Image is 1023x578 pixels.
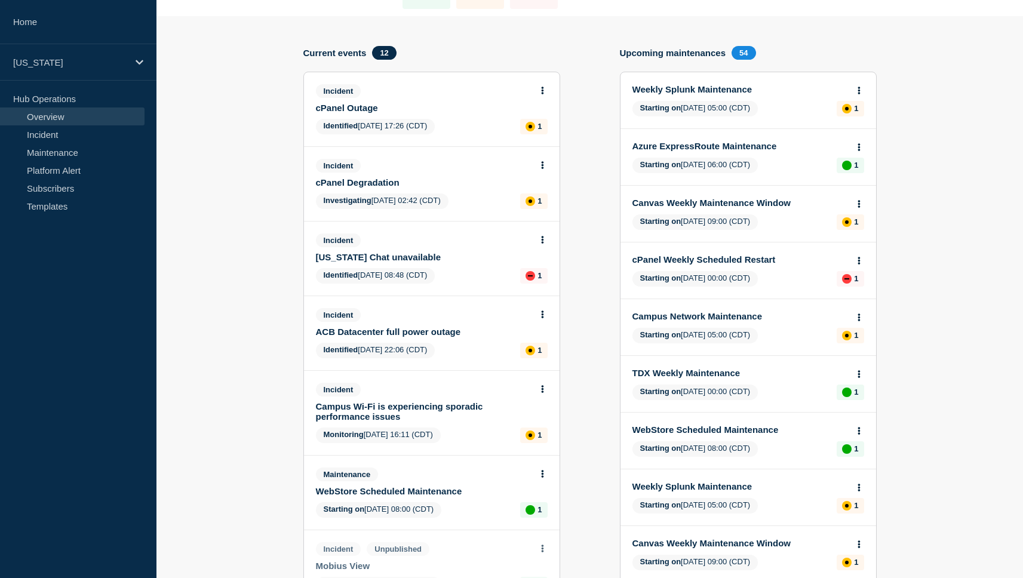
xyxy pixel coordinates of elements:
[303,48,367,58] h4: Current events
[640,387,681,396] span: Starting on
[854,331,858,340] p: 1
[632,271,758,287] span: [DATE] 00:00 (CDT)
[640,330,681,339] span: Starting on
[842,558,852,567] div: affected
[526,271,535,281] div: down
[620,48,726,58] h4: Upcoming maintenances
[324,430,364,439] span: Monitoring
[316,428,441,443] span: [DATE] 16:11 (CDT)
[316,159,361,173] span: Incident
[316,401,532,422] a: Campus Wi-Fi is experiencing sporadic performance issues
[854,104,858,113] p: 1
[640,160,681,169] span: Starting on
[640,217,681,226] span: Starting on
[537,346,542,355] p: 1
[632,84,848,94] a: Weekly Splunk Maintenance
[526,346,535,355] div: affected
[316,486,532,496] a: WebStore Scheduled Maintenance
[640,103,681,112] span: Starting on
[316,233,361,247] span: Incident
[324,121,358,130] span: Identified
[632,158,758,173] span: [DATE] 06:00 (CDT)
[526,505,535,515] div: up
[632,214,758,230] span: [DATE] 09:00 (CDT)
[526,431,535,440] div: affected
[316,119,435,134] span: [DATE] 17:26 (CDT)
[316,561,532,571] a: Mobius View
[854,558,858,567] p: 1
[632,498,758,514] span: [DATE] 05:00 (CDT)
[324,270,358,279] span: Identified
[324,345,358,354] span: Identified
[324,196,371,205] span: Investigating
[316,383,361,396] span: Incident
[854,161,858,170] p: 1
[632,481,848,491] a: Weekly Splunk Maintenance
[842,217,852,227] div: affected
[632,538,848,548] a: Canvas Weekly Maintenance Window
[640,444,681,453] span: Starting on
[316,468,379,481] span: Maintenance
[632,328,758,343] span: [DATE] 05:00 (CDT)
[316,84,361,98] span: Incident
[842,104,852,113] div: affected
[854,444,858,453] p: 1
[842,161,852,170] div: up
[854,388,858,396] p: 1
[640,500,681,509] span: Starting on
[842,388,852,397] div: up
[316,308,361,322] span: Incident
[526,196,535,206] div: affected
[632,368,848,378] a: TDX Weekly Maintenance
[842,331,852,340] div: affected
[632,385,758,400] span: [DATE] 00:00 (CDT)
[632,425,848,435] a: WebStore Scheduled Maintenance
[537,271,542,280] p: 1
[632,141,848,151] a: Azure ExpressRoute Maintenance
[632,555,758,570] span: [DATE] 09:00 (CDT)
[537,196,542,205] p: 1
[13,57,128,67] p: [US_STATE]
[316,268,435,284] span: [DATE] 08:48 (CDT)
[316,542,361,556] span: Incident
[324,505,365,514] span: Starting on
[537,122,542,131] p: 1
[316,327,532,337] a: ACB Datacenter full power outage
[316,343,435,358] span: [DATE] 22:06 (CDT)
[854,501,858,510] p: 1
[367,542,429,556] span: Unpublished
[632,441,758,457] span: [DATE] 08:00 (CDT)
[526,122,535,131] div: affected
[842,274,852,284] div: down
[854,217,858,226] p: 1
[732,46,755,60] span: 54
[842,501,852,511] div: affected
[632,311,848,321] a: Campus Network Maintenance
[640,557,681,566] span: Starting on
[632,101,758,116] span: [DATE] 05:00 (CDT)
[632,254,848,265] a: cPanel Weekly Scheduled Restart
[316,193,448,209] span: [DATE] 02:42 (CDT)
[316,252,532,262] a: [US_STATE] Chat unavailable
[854,274,858,283] p: 1
[842,444,852,454] div: up
[372,46,396,60] span: 12
[316,103,532,113] a: cPanel Outage
[537,505,542,514] p: 1
[316,177,532,187] a: cPanel Degradation
[537,431,542,439] p: 1
[640,273,681,282] span: Starting on
[632,198,848,208] a: Canvas Weekly Maintenance Window
[316,502,442,518] span: [DATE] 08:00 (CDT)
